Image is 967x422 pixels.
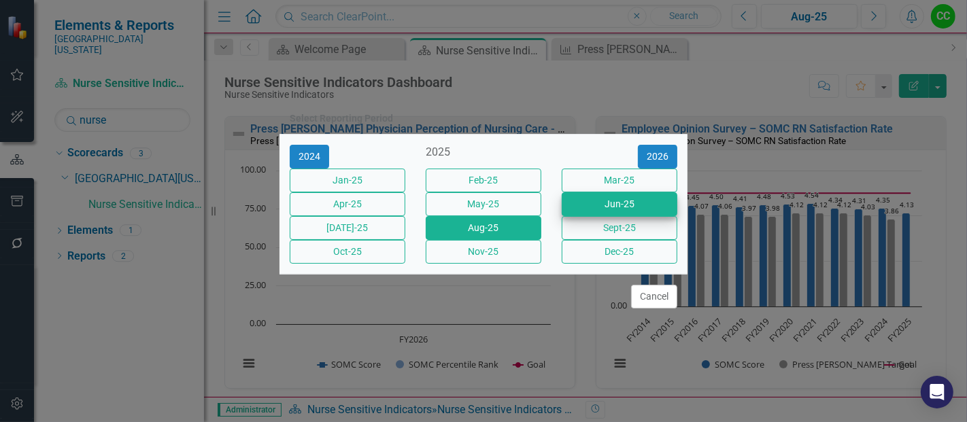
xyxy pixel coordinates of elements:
button: Aug-25 [426,216,541,240]
button: Jun-25 [562,192,677,216]
button: 2026 [638,145,677,169]
button: Dec-25 [562,240,677,264]
button: Mar-25 [562,169,677,192]
button: Feb-25 [426,169,541,192]
button: Jan-25 [290,169,405,192]
button: 2024 [290,145,329,169]
button: Cancel [631,285,677,309]
button: May-25 [426,192,541,216]
div: 2025 [426,145,541,160]
button: Nov-25 [426,240,541,264]
button: Oct-25 [290,240,405,264]
button: Sept-25 [562,216,677,240]
button: Apr-25 [290,192,405,216]
div: Open Intercom Messenger [921,376,953,408]
button: [DATE]-25 [290,216,405,240]
div: Select Reporting Period [290,113,393,124]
